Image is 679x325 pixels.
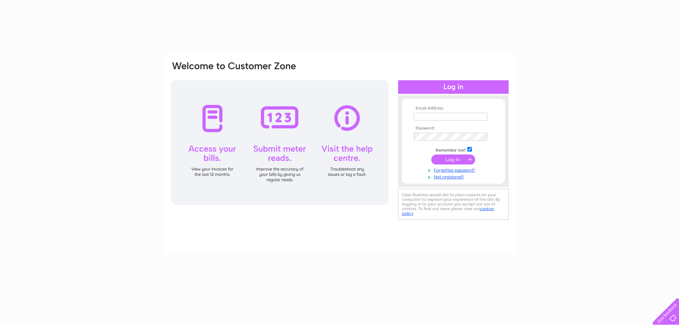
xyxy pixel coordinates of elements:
input: Submit [431,154,475,164]
th: Email Address: [412,106,495,111]
a: Forgotten password? [414,166,495,173]
th: Password: [412,126,495,131]
td: Remember me? [412,146,495,153]
a: Not registered? [414,173,495,180]
a: cookies policy [402,206,494,216]
div: Clear Business would like to place cookies on your computer to improve your experience of the sit... [398,189,509,220]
